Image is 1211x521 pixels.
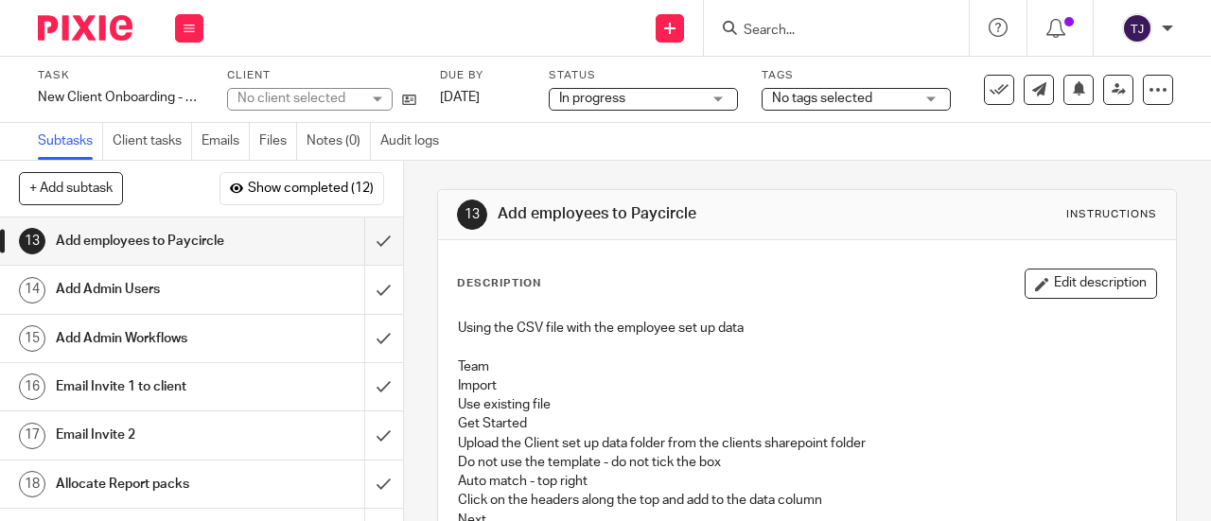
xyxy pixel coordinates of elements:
h1: Email Invite 1 to client [56,373,249,401]
a: Subtasks [38,123,103,160]
div: 15 [19,325,45,352]
p: Using the CSV file with the employee set up data [458,319,1156,338]
button: + Add subtask [19,172,123,204]
div: 18 [19,471,45,497]
div: 14 [19,277,45,304]
div: 17 [19,423,45,449]
span: In progress [559,92,625,105]
p: Description [457,276,541,291]
div: Instructions [1066,207,1157,222]
label: Due by [440,68,525,83]
div: New Client Onboarding - Payroll Paycircle [38,88,203,107]
button: Edit description [1025,269,1157,299]
h1: Add Admin Users [56,275,249,304]
p: Upload the Client set up data folder from the clients sharepoint folder [458,434,1156,453]
a: Notes (0) [307,123,371,160]
p: Import [458,376,1156,395]
label: Status [549,68,738,83]
span: [DATE] [440,91,480,104]
div: 16 [19,373,45,400]
a: Emails [202,123,250,160]
div: 13 [19,228,45,254]
img: svg%3E [1122,13,1152,43]
img: Pixie [38,15,132,41]
p: Auto match - top right [458,472,1156,491]
p: Team [458,357,1156,376]
span: No tags selected [772,92,872,105]
input: Search [742,23,912,40]
label: Client [227,68,416,83]
label: Tags [762,68,951,83]
a: Client tasks [113,123,192,160]
label: Task [38,68,203,83]
a: Files [259,123,297,160]
div: No client selected [237,89,360,108]
p: Click on the headers along the top and add to the data column [458,491,1156,510]
div: 13 [457,200,487,230]
p: Do not use the template - do not tick the box [458,453,1156,472]
h1: Add employees to Paycircle [498,204,848,224]
span: Show completed (12) [248,182,374,197]
h1: Add employees to Paycircle [56,227,249,255]
p: Use existing file [458,395,1156,414]
h1: Allocate Report packs [56,470,249,498]
h1: Email Invite 2 [56,421,249,449]
p: Get Started [458,414,1156,433]
a: Audit logs [380,123,448,160]
h1: Add Admin Workflows [56,324,249,353]
button: Show completed (12) [219,172,384,204]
